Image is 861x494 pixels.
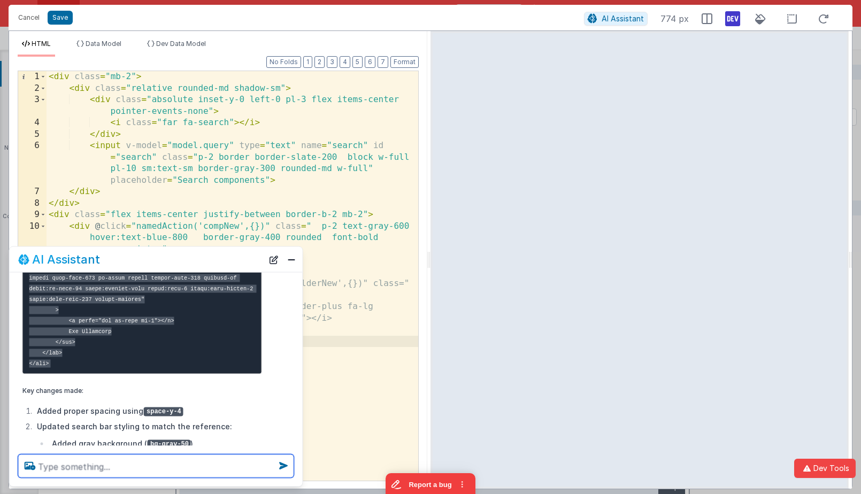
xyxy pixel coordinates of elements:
[660,12,689,25] span: 774 px
[378,56,388,68] button: 7
[18,71,47,83] div: 1
[32,253,100,266] h2: AI Assistant
[602,14,644,23] span: AI Assistant
[22,384,262,396] p: Key changes made:
[32,40,51,48] span: HTML
[156,40,206,48] span: Dev Data Model
[18,221,47,256] div: 10
[584,12,648,26] button: AI Assistant
[18,94,47,117] div: 3
[34,404,262,418] li: Added proper spacing using
[18,186,47,198] div: 7
[303,56,312,68] button: 1
[314,56,325,68] button: 2
[18,140,47,186] div: 6
[352,56,363,68] button: 5
[143,407,183,416] code: space-y-4
[49,437,262,450] li: Added gray background ( )
[13,10,45,25] button: Cancel
[48,11,73,25] button: Save
[18,198,47,210] div: 8
[365,56,375,68] button: 6
[18,209,47,221] div: 9
[147,440,190,449] code: bg-gray-50
[390,56,419,68] button: Format
[340,56,350,68] button: 4
[34,420,262,480] li: Updated search bar styling to match the reference:
[18,129,47,141] div: 5
[327,56,337,68] button: 3
[266,56,301,68] button: No Folds
[266,252,281,267] button: New Chat
[86,40,121,48] span: Data Model
[18,83,47,95] div: 2
[18,117,47,129] div: 4
[794,459,856,478] button: Dev Tools
[285,252,298,267] button: Close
